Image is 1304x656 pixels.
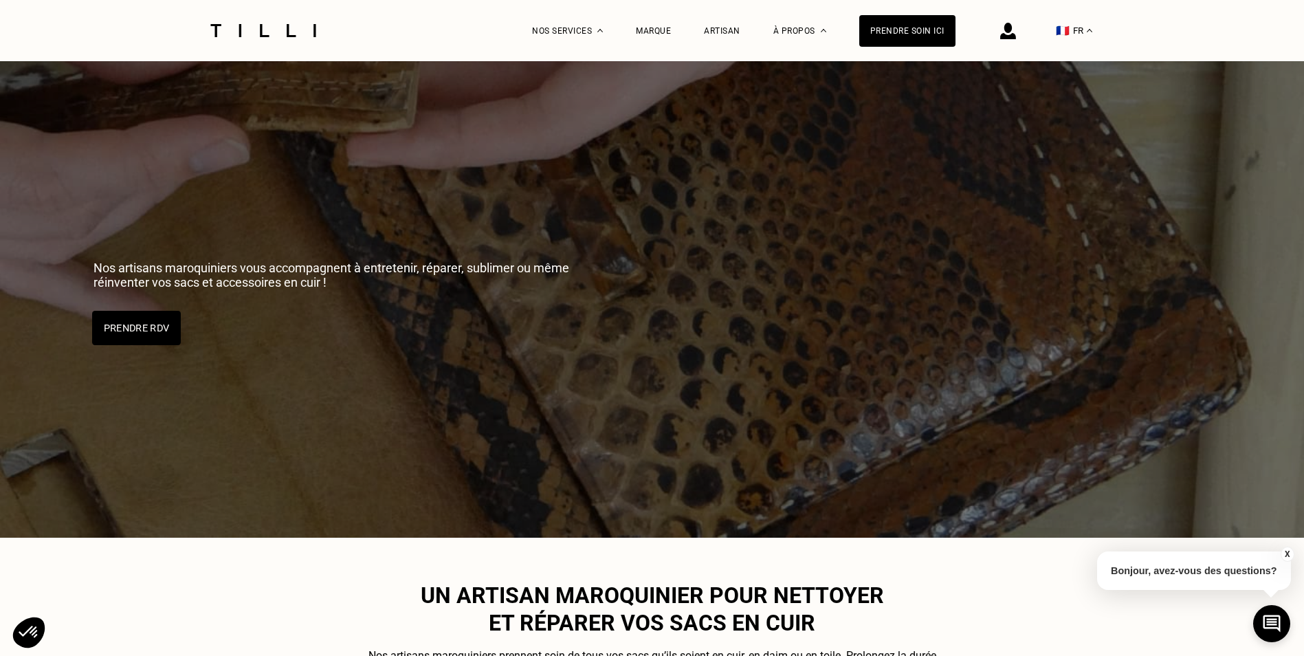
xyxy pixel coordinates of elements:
a: Artisan [704,26,740,36]
p: Nos artisans maroquiniers vous accompagnent à entretenir, réparer, sublimer ou même réinventer vo... [93,261,603,289]
p: Bonjour, avez-vous des questions? [1097,551,1291,590]
a: Prendre soin ici [859,15,955,47]
img: icône connexion [1000,23,1016,39]
img: Menu déroulant [597,29,603,32]
button: Prendre RDV [92,311,181,345]
img: Logo du service de couturière Tilli [206,24,321,37]
a: Marque [636,26,671,36]
span: et réparer vos sacs en cuir [489,610,815,636]
button: X [1280,547,1294,562]
span: 🇫🇷 [1056,24,1070,37]
img: Menu déroulant à propos [821,29,826,32]
img: menu déroulant [1087,29,1092,32]
span: Un artisan maroquinier pour nettoyer [421,582,884,609]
